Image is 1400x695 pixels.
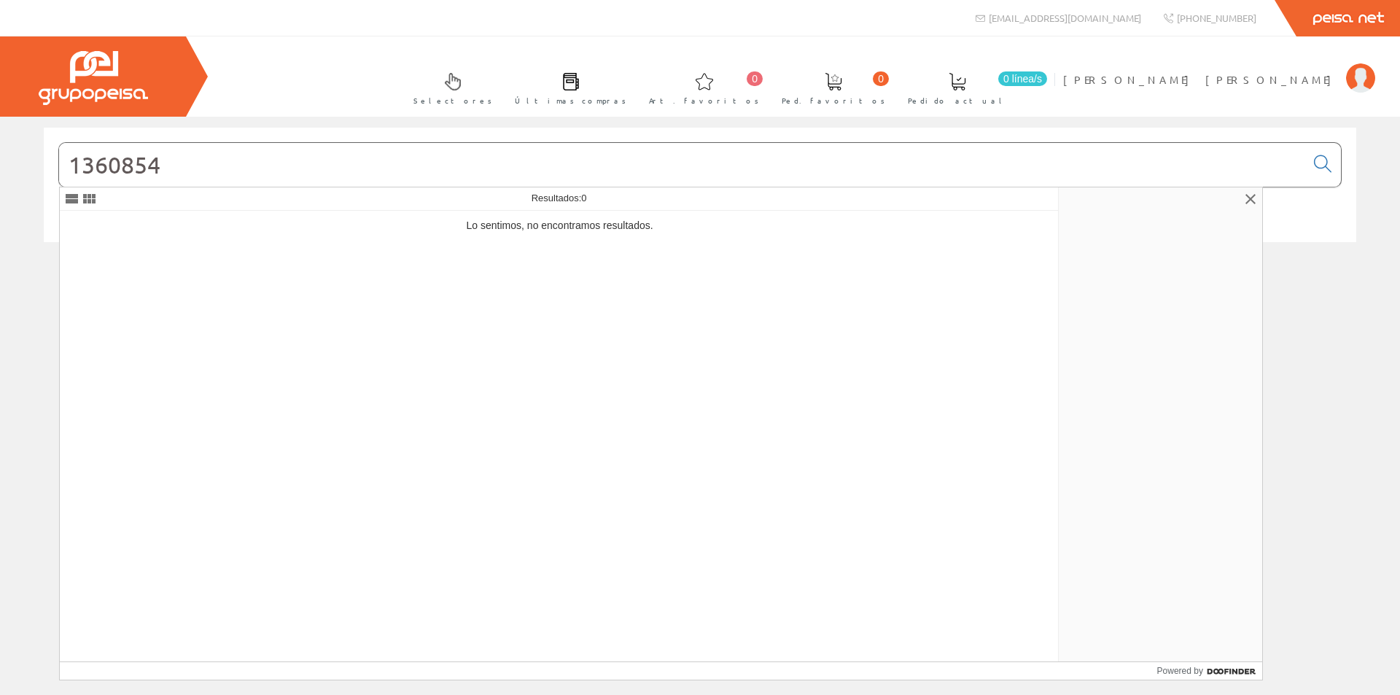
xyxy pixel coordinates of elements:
a: Selectores [399,61,499,114]
span: [EMAIL_ADDRESS][DOMAIN_NAME] [989,12,1141,24]
span: 0 línea/s [998,71,1047,86]
p: Lo sentimos, no encontramos resultados. [60,211,1059,241]
div: © Grupo Peisa [44,260,1356,273]
span: Ped. favoritos [782,93,885,108]
span: Últimas compras [515,93,626,108]
a: Últimas compras [500,61,634,114]
span: 0 [873,71,889,86]
a: Powered by [1157,662,1263,680]
input: Buscar... [59,143,1305,187]
span: [PHONE_NUMBER] [1177,12,1256,24]
span: Powered by [1157,664,1203,677]
span: Pedido actual [908,93,1007,108]
span: 0 [581,193,586,203]
span: Art. favoritos [649,93,759,108]
span: Selectores [413,93,492,108]
span: 0 [747,71,763,86]
img: Grupo Peisa [39,51,148,105]
span: [PERSON_NAME] [PERSON_NAME] [1063,72,1339,87]
a: [PERSON_NAME] [PERSON_NAME] [1063,61,1375,74]
span: Resultados: [532,193,587,203]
